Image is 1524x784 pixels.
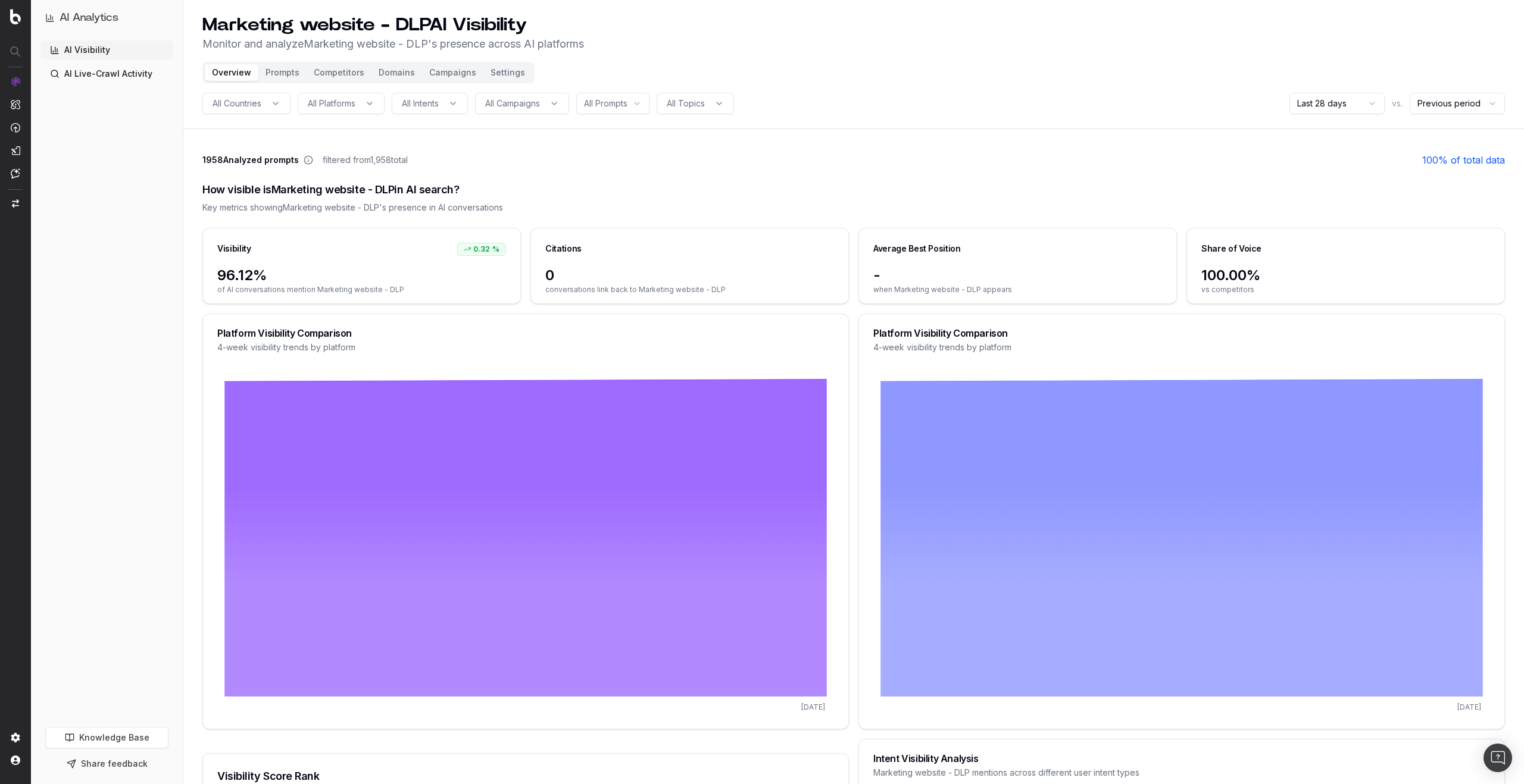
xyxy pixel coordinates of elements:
[1457,703,1481,711] tspan: [DATE]
[45,753,168,774] button: Share feedback
[217,341,834,353] div: 4-week visibility trends by platform
[217,243,251,255] div: Visibility
[545,285,834,294] span: conversations link back to Marketing website - DLP
[323,154,408,166] span: filtered from 1,958 total
[873,266,1162,285] span: -
[457,243,506,256] div: 0.32
[873,767,1490,779] div: Marketing website - DLP mentions across different user intent types
[873,285,1162,294] span: when Marketing website - DLP appears
[545,266,834,285] span: 0
[492,244,499,254] span: %
[1484,744,1512,772] div: Open Intercom Messenger
[12,199,19,208] img: Switch project
[10,9,21,24] img: Botify logo
[202,14,584,36] h1: Marketing website - DLP AI Visibility
[11,733,20,742] img: Setting
[801,703,825,711] tspan: [DATE]
[483,64,532,81] button: Settings
[202,36,584,52] p: Monitor and analyze Marketing website - DLP 's presence across AI platforms
[422,64,483,81] button: Campaigns
[60,10,118,26] h1: AI Analytics
[40,40,173,59] a: AI Visibility
[45,10,168,26] button: AI Analytics
[1201,243,1261,255] div: Share of Voice
[873,328,1490,338] div: Platform Visibility Comparison
[873,243,961,255] div: Average Best Position
[202,202,1505,214] div: Key metrics showing Marketing website - DLP 's presence in AI conversations
[11,168,20,178] img: Assist
[873,754,1490,763] div: Intent Visibility Analysis
[485,98,540,109] span: All Campaigns
[667,98,705,109] span: All Topics
[1201,266,1490,285] span: 100.00%
[258,64,307,81] button: Prompts
[217,285,506,294] span: of AI conversations mention Marketing website - DLP
[217,266,506,285] span: 96.12%
[371,64,422,81] button: Domains
[40,64,173,83] a: AI Live-Crawl Activity
[11,99,20,109] img: Intelligence
[11,123,20,133] img: Activation
[873,341,1490,353] div: 4-week visibility trends by platform
[402,98,439,109] span: All Intents
[1422,153,1505,167] a: 100% of total data
[308,98,355,109] span: All Platforms
[11,146,20,155] img: Studio
[45,727,168,748] a: Knowledge Base
[307,64,371,81] button: Competitors
[205,64,258,81] button: Overview
[213,98,261,109] span: All Countries
[1201,285,1490,294] span: vs competitors
[202,154,299,166] span: 1958 Analyzed prompts
[202,181,1505,198] div: How visible is Marketing website - DLP in AI search?
[11,77,20,86] img: Analytics
[11,755,20,765] img: My account
[217,328,834,338] div: Platform Visibility Comparison
[1392,98,1403,109] span: vs.
[545,243,582,255] div: Citations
